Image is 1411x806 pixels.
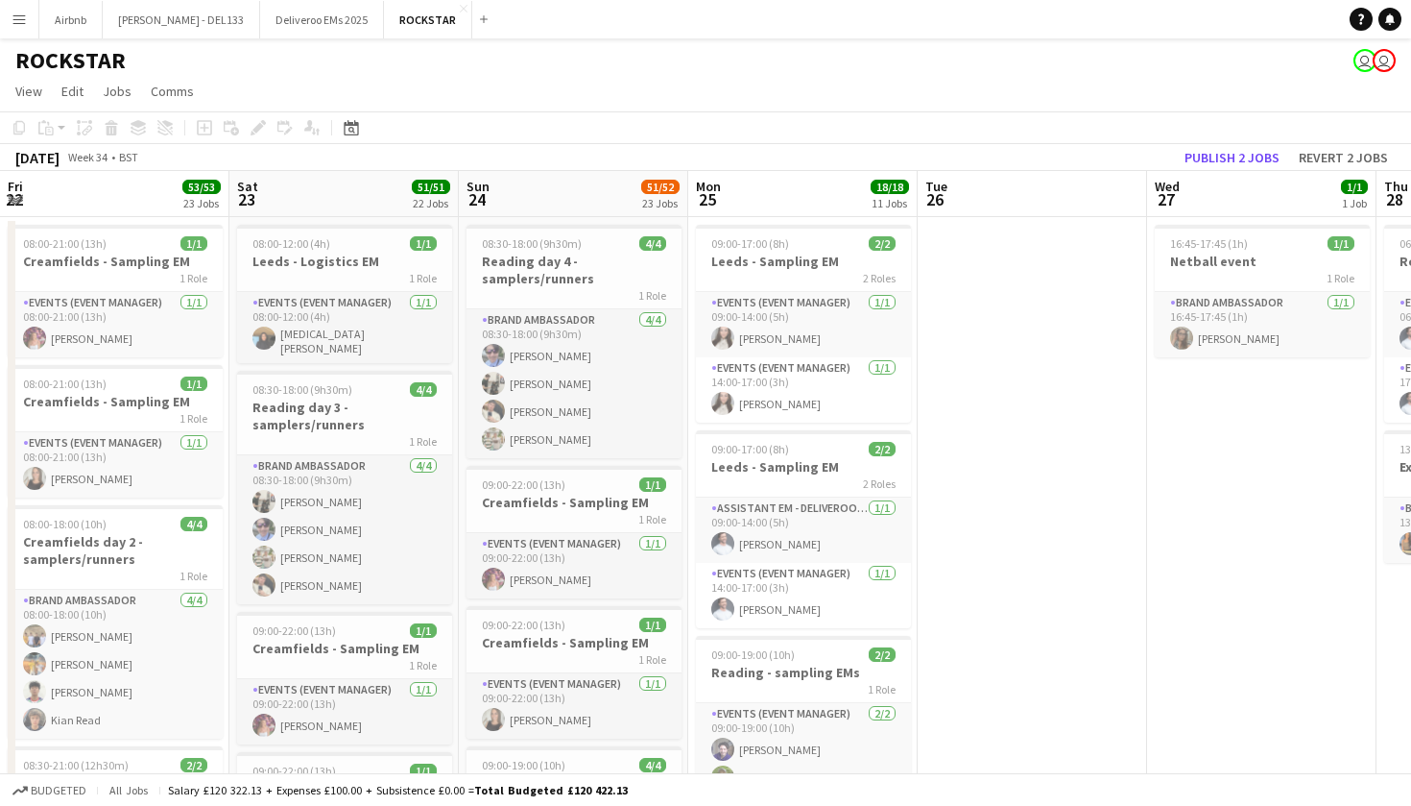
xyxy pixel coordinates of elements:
app-job-card: 08:00-12:00 (4h)1/1Leeds - Logistics EM1 RoleEvents (Event Manager)1/108:00-12:00 (4h)[MEDICAL_DA... [237,225,452,363]
app-card-role: Events (Event Manager)1/109:00-22:00 (13h)[PERSON_NAME] [237,679,452,745]
button: Budgeted [10,780,89,801]
span: 1 Role [638,288,666,303]
div: 09:00-22:00 (13h)1/1Creamfields - Sampling EM1 RoleEvents (Event Manager)1/109:00-22:00 (13h)[PER... [466,606,682,739]
h3: Creamfields - Sampling EM [466,494,682,511]
app-card-role: Events (Event Manager)1/114:00-17:00 (3h)[PERSON_NAME] [696,357,911,423]
app-card-role: Brand Ambassador4/408:00-18:00 (10h)[PERSON_NAME][PERSON_NAME][PERSON_NAME]Kian Read [8,590,223,739]
span: Fri [8,178,23,195]
h3: Reading day 3 - samplers/runners [237,399,452,433]
span: Mon [696,178,721,195]
span: 1/1 [1327,236,1354,251]
app-job-card: 09:00-22:00 (13h)1/1Creamfields - Sampling EM1 RoleEvents (Event Manager)1/109:00-22:00 (13h)[PER... [466,466,682,598]
app-job-card: 08:00-18:00 (10h)4/4Creamfields day 2 - samplers/runners1 RoleBrand Ambassador4/408:00-18:00 (10h... [8,505,223,739]
span: 08:00-18:00 (10h) [23,517,107,531]
h3: Creamfields - Sampling EM [466,634,682,651]
div: 23 Jobs [183,196,220,210]
span: 2/2 [180,758,207,772]
h3: Leeds - Logistics EM [237,253,452,270]
span: 24 [464,188,490,210]
button: Airbnb [39,1,103,38]
span: Wed [1155,178,1180,195]
span: 16:45-17:45 (1h) [1170,236,1248,251]
span: 09:00-22:00 (13h) [482,618,565,632]
h3: Leeds - Sampling EM [696,253,911,270]
h3: Creamfields - Sampling EM [237,640,452,657]
span: Budgeted [31,784,86,797]
app-job-card: 08:30-18:00 (9h30m)4/4Reading day 3 - samplers/runners1 RoleBrand Ambassador4/408:30-18:00 (9h30m... [237,371,452,604]
span: Sun [466,178,490,195]
app-card-role: Events (Event Manager)2/209:00-19:00 (10h)[PERSON_NAME][PERSON_NAME] [696,703,911,796]
app-card-role: Events (Event Manager)1/109:00-22:00 (13h)[PERSON_NAME] [466,533,682,598]
span: 27 [1152,188,1180,210]
div: 08:00-21:00 (13h)1/1Creamfields - Sampling EM1 RoleEvents (Event Manager)1/108:00-21:00 (13h)[PER... [8,365,223,498]
span: 1/1 [180,236,207,251]
span: 1 Role [1327,271,1354,285]
span: 1 Role [409,658,437,672]
span: 28 [1381,188,1408,210]
app-card-role: Brand Ambassador1/116:45-17:45 (1h)[PERSON_NAME] [1155,292,1370,357]
a: Edit [54,79,91,104]
div: 08:00-21:00 (13h)1/1Creamfields - Sampling EM1 RoleEvents (Event Manager)1/108:00-21:00 (13h)[PER... [8,225,223,357]
button: [PERSON_NAME] - DEL133 [103,1,260,38]
div: [DATE] [15,148,60,167]
span: 2 Roles [863,271,896,285]
span: 53/53 [182,180,221,194]
span: 09:00-17:00 (8h) [711,442,789,456]
h3: Creamfields day 2 - samplers/runners [8,533,223,568]
span: 18/18 [871,180,909,194]
span: Week 34 [63,150,111,164]
button: ROCKSTAR [384,1,472,38]
h3: Reading day 4 - samplers/runners [466,253,682,287]
span: 1 Role [868,682,896,696]
app-job-card: 09:00-17:00 (8h)2/2Leeds - Sampling EM2 RolesAssistant EM - Deliveroo FR1/109:00-14:00 (5h)[PERSO... [696,430,911,628]
span: 25 [693,188,721,210]
span: View [15,83,42,100]
h3: Netball event [1155,253,1370,270]
div: 22 Jobs [413,196,449,210]
span: 09:00-19:00 (10h) [711,647,795,662]
app-job-card: 16:45-17:45 (1h)1/1Netball event1 RoleBrand Ambassador1/116:45-17:45 (1h)[PERSON_NAME] [1155,225,1370,357]
span: 08:30-18:00 (9h30m) [252,382,352,397]
span: Thu [1384,178,1408,195]
button: Revert 2 jobs [1291,145,1396,170]
app-card-role: Events (Event Manager)1/108:00-21:00 (13h)[PERSON_NAME] [8,292,223,357]
span: Sat [237,178,258,195]
button: Publish 2 jobs [1177,145,1287,170]
span: 22 [5,188,23,210]
div: 09:00-19:00 (10h)2/2Reading - sampling EMs1 RoleEvents (Event Manager)2/209:00-19:00 (10h)[PERSON... [696,636,911,796]
div: 23 Jobs [642,196,679,210]
span: All jobs [106,783,152,797]
app-card-role: Events (Event Manager)1/114:00-17:00 (3h)[PERSON_NAME] [696,563,911,628]
div: BST [119,150,138,164]
h3: Creamfields - Sampling EM [8,393,223,410]
span: 1 Role [409,271,437,285]
button: Deliveroo EMs 2025 [260,1,384,38]
span: 09:00-17:00 (8h) [711,236,789,251]
span: Jobs [103,83,132,100]
app-job-card: 09:00-17:00 (8h)2/2Leeds - Sampling EM2 RolesEvents (Event Manager)1/109:00-14:00 (5h)[PERSON_NAM... [696,225,911,423]
span: 4/4 [639,758,666,772]
app-card-role: Events (Event Manager)1/109:00-22:00 (13h)[PERSON_NAME] [466,673,682,739]
a: Jobs [95,79,139,104]
div: 09:00-22:00 (13h)1/1Creamfields - Sampling EM1 RoleEvents (Event Manager)1/109:00-22:00 (13h)[PER... [237,612,452,745]
span: 26 [922,188,947,210]
span: 08:00-21:00 (13h) [23,377,107,391]
a: Comms [143,79,202,104]
h3: Reading - sampling EMs [696,664,911,681]
span: 2/2 [869,442,896,456]
div: 11 Jobs [872,196,908,210]
a: View [8,79,50,104]
span: 2/2 [869,236,896,251]
span: Comms [151,83,194,100]
app-job-card: 08:30-18:00 (9h30m)4/4Reading day 4 - samplers/runners1 RoleBrand Ambassador4/408:30-18:00 (9h30m... [466,225,682,458]
app-card-role: Events (Event Manager)1/108:00-12:00 (4h)[MEDICAL_DATA][PERSON_NAME] [237,292,452,363]
span: 1 Role [638,652,666,667]
app-user-avatar: Inna Noor [1353,49,1376,72]
span: 2/2 [869,647,896,662]
h3: Leeds - Sampling EM [696,458,911,476]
